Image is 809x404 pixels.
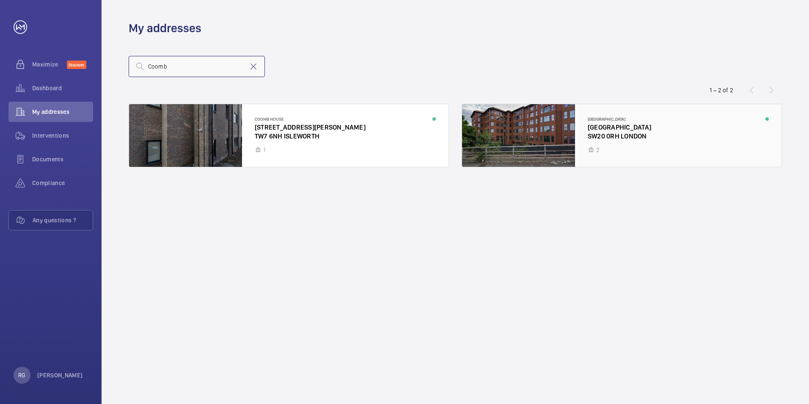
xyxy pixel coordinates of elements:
[129,20,201,36] h1: My addresses
[32,60,67,69] span: Maximize
[32,155,93,163] span: Documents
[32,84,93,92] span: Dashboard
[710,86,733,94] div: 1 – 2 of 2
[33,216,93,224] span: Any questions ?
[32,131,93,140] span: Interventions
[32,108,93,116] span: My addresses
[129,56,265,77] input: Search by address
[37,371,83,379] p: [PERSON_NAME]
[18,371,25,379] p: RG
[32,179,93,187] span: Compliance
[67,61,86,69] span: Discover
